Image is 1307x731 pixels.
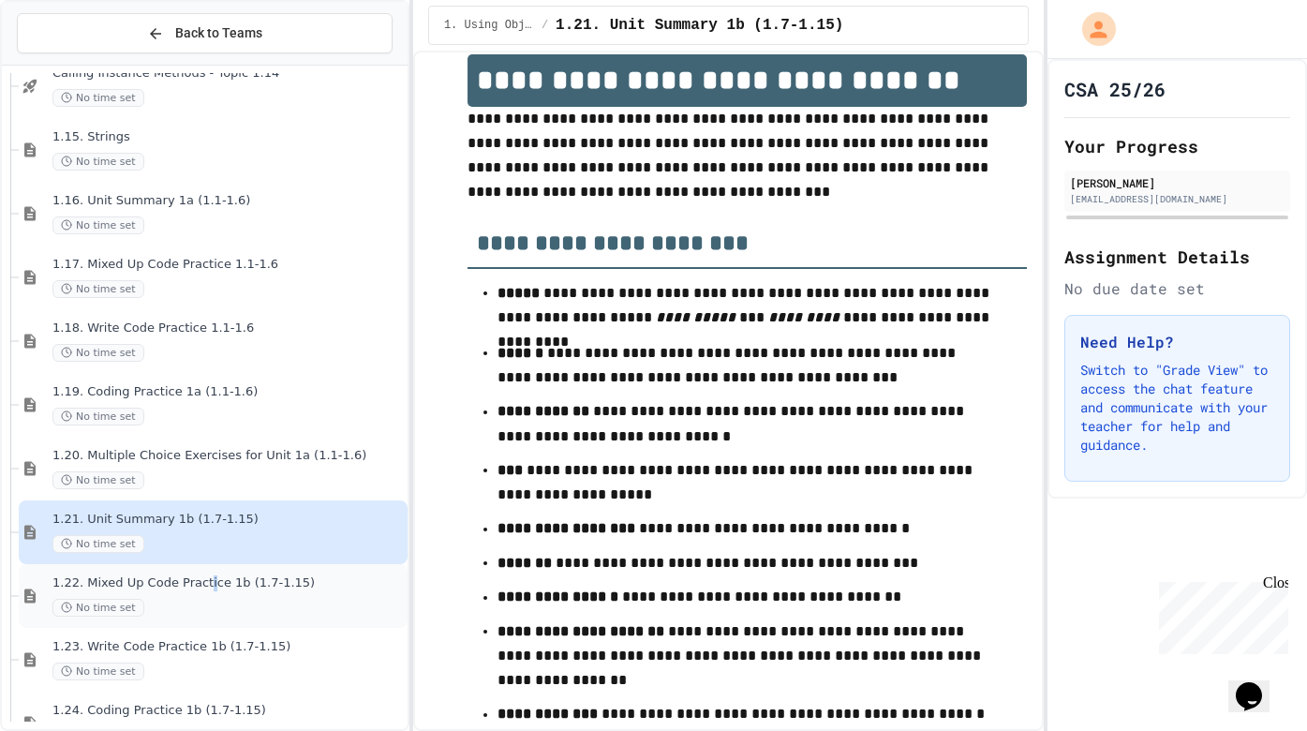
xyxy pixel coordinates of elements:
span: 1.21. Unit Summary 1b (1.7-1.15) [52,512,404,528]
span: No time set [52,216,144,234]
span: No time set [52,663,144,680]
span: No time set [52,599,144,617]
iframe: chat widget [1228,656,1288,712]
span: / [542,18,548,33]
h2: Your Progress [1064,133,1290,159]
span: 1. Using Objects and Methods [444,18,534,33]
h3: Need Help? [1080,331,1274,353]
span: 1.16. Unit Summary 1a (1.1-1.6) [52,193,404,209]
button: Back to Teams [17,13,393,53]
div: My Account [1062,7,1121,51]
h1: CSA 25/26 [1064,76,1166,102]
span: No time set [52,535,144,553]
span: No time set [52,471,144,489]
span: No time set [52,344,144,362]
span: 1.17. Mixed Up Code Practice 1.1-1.6 [52,257,404,273]
div: [PERSON_NAME] [1070,174,1285,191]
span: 1.15. Strings [52,129,404,145]
span: 1.18. Write Code Practice 1.1-1.6 [52,321,404,336]
span: 1.22. Mixed Up Code Practice 1b (1.7-1.15) [52,575,404,591]
iframe: chat widget [1151,574,1288,654]
h2: Assignment Details [1064,244,1290,270]
span: No time set [52,280,144,298]
span: Calling Instance Methods - Topic 1.14 [52,66,404,82]
span: No time set [52,153,144,171]
div: No due date set [1064,277,1290,300]
span: 1.24. Coding Practice 1b (1.7-1.15) [52,703,404,719]
p: Switch to "Grade View" to access the chat feature and communicate with your teacher for help and ... [1080,361,1274,455]
span: Back to Teams [175,23,262,43]
span: No time set [52,89,144,107]
span: 1.19. Coding Practice 1a (1.1-1.6) [52,384,404,400]
span: 1.20. Multiple Choice Exercises for Unit 1a (1.1-1.6) [52,448,404,464]
span: No time set [52,408,144,425]
span: 1.21. Unit Summary 1b (1.7-1.15) [556,14,843,37]
span: 1.23. Write Code Practice 1b (1.7-1.15) [52,639,404,655]
div: [EMAIL_ADDRESS][DOMAIN_NAME] [1070,192,1285,206]
div: Chat with us now!Close [7,7,129,119]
